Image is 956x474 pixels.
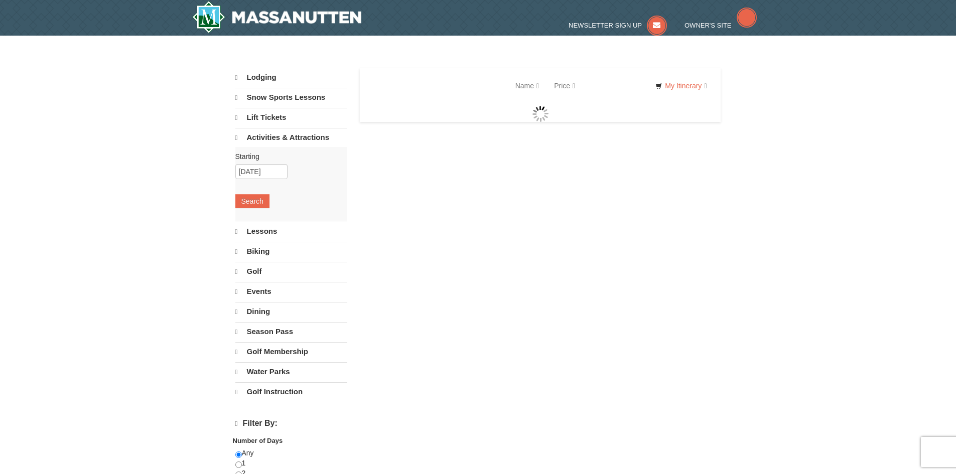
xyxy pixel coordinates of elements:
[685,22,732,29] span: Owner's Site
[233,437,283,444] strong: Number of Days
[235,362,347,381] a: Water Parks
[235,151,340,162] label: Starting
[569,22,642,29] span: Newsletter Sign Up
[235,382,347,401] a: Golf Instruction
[235,222,347,241] a: Lessons
[235,419,347,428] h4: Filter By:
[235,322,347,341] a: Season Pass
[235,262,347,281] a: Golf
[235,128,347,147] a: Activities & Attractions
[235,282,347,301] a: Events
[235,342,347,361] a: Golf Membership
[235,242,347,261] a: Biking
[235,108,347,127] a: Lift Tickets
[569,22,667,29] a: Newsletter Sign Up
[649,78,713,93] a: My Itinerary
[532,106,549,122] img: wait gif
[685,22,757,29] a: Owner's Site
[192,1,362,33] img: Massanutten Resort Logo
[508,76,547,96] a: Name
[235,68,347,87] a: Lodging
[235,302,347,321] a: Dining
[192,1,362,33] a: Massanutten Resort
[547,76,583,96] a: Price
[235,194,269,208] button: Search
[235,88,347,107] a: Snow Sports Lessons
